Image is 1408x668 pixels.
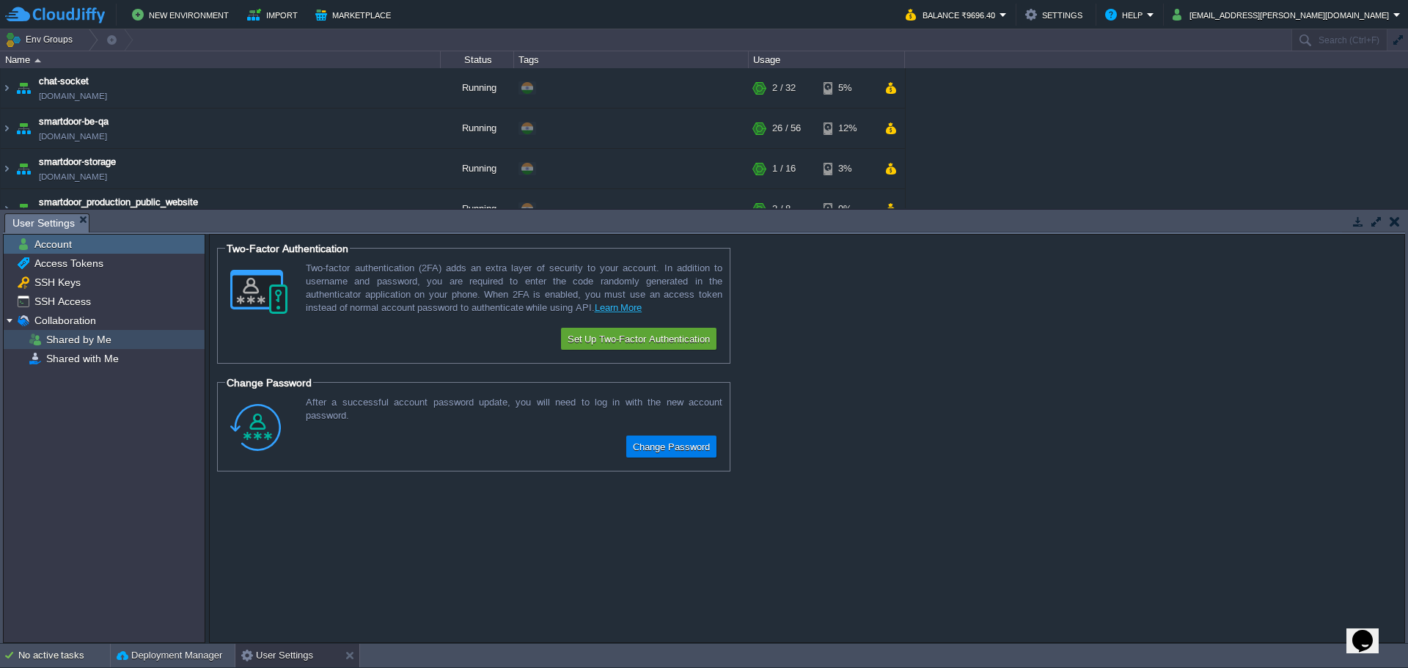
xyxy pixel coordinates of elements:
[32,238,74,251] a: Account
[1173,6,1393,23] button: [EMAIL_ADDRESS][PERSON_NAME][DOMAIN_NAME]
[43,352,121,365] a: Shared with Me
[39,89,107,103] a: [DOMAIN_NAME]
[1,51,440,68] div: Name
[824,149,871,188] div: 3%
[241,648,313,663] button: User Settings
[32,276,83,289] a: SSH Keys
[117,648,222,663] button: Deployment Manager
[18,644,110,667] div: No active tasks
[227,243,348,254] span: Two-Factor Authentication
[306,262,722,315] div: Two-factor authentication (2FA) adds an extra layer of security to your account. In addition to u...
[13,149,34,188] img: AMDAwAAAACH5BAEAAAAALAAAAAABAAEAAAICRAEAOw==
[441,68,514,108] div: Running
[39,155,116,169] a: smartdoor-storage
[441,189,514,229] div: Running
[772,109,801,148] div: 26 / 56
[441,149,514,188] div: Running
[1,149,12,188] img: AMDAwAAAACH5BAEAAAAALAAAAAABAAEAAAICRAEAOw==
[824,189,871,229] div: 9%
[824,109,871,148] div: 12%
[1346,609,1393,653] iframe: chat widget
[315,6,395,23] button: Marketplace
[515,51,748,68] div: Tags
[39,169,107,184] span: [DOMAIN_NAME]
[306,396,722,422] div: After a successful account password update, you will need to log in with the new account password.
[132,6,233,23] button: New Environment
[247,6,302,23] button: Import
[32,257,106,270] a: Access Tokens
[772,149,796,188] div: 1 / 16
[13,68,34,108] img: AMDAwAAAACH5BAEAAAAALAAAAAABAAEAAAICRAEAOw==
[595,302,642,313] a: Learn More
[32,295,93,308] a: SSH Access
[39,195,198,210] a: smartdoor_production_public_website
[227,377,312,389] span: Change Password
[772,189,791,229] div: 2 / 8
[32,314,98,327] a: Collaboration
[628,438,714,455] button: Change Password
[13,109,34,148] img: AMDAwAAAACH5BAEAAAAALAAAAAABAAEAAAICRAEAOw==
[1,189,12,229] img: AMDAwAAAACH5BAEAAAAALAAAAAABAAEAAAICRAEAOw==
[5,6,105,24] img: CloudJiffy
[441,51,513,68] div: Status
[12,214,75,232] span: User Settings
[39,114,109,129] a: smartdoor-be-qa
[1105,6,1147,23] button: Help
[749,51,904,68] div: Usage
[1,109,12,148] img: AMDAwAAAACH5BAEAAAAALAAAAAABAAEAAAICRAEAOw==
[772,68,796,108] div: 2 / 32
[1025,6,1087,23] button: Settings
[39,129,107,144] a: [DOMAIN_NAME]
[906,6,1000,23] button: Balance ₹9696.40
[39,74,89,89] a: chat-socket
[441,109,514,148] div: Running
[13,189,34,229] img: AMDAwAAAACH5BAEAAAAALAAAAAABAAEAAAICRAEAOw==
[1,68,12,108] img: AMDAwAAAACH5BAEAAAAALAAAAAABAAEAAAICRAEAOw==
[824,68,871,108] div: 5%
[5,29,78,50] button: Env Groups
[43,333,114,346] a: Shared by Me
[563,330,714,348] button: Set Up Two-Factor Authentication
[34,59,41,62] img: AMDAwAAAACH5BAEAAAAALAAAAAABAAEAAAICRAEAOw==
